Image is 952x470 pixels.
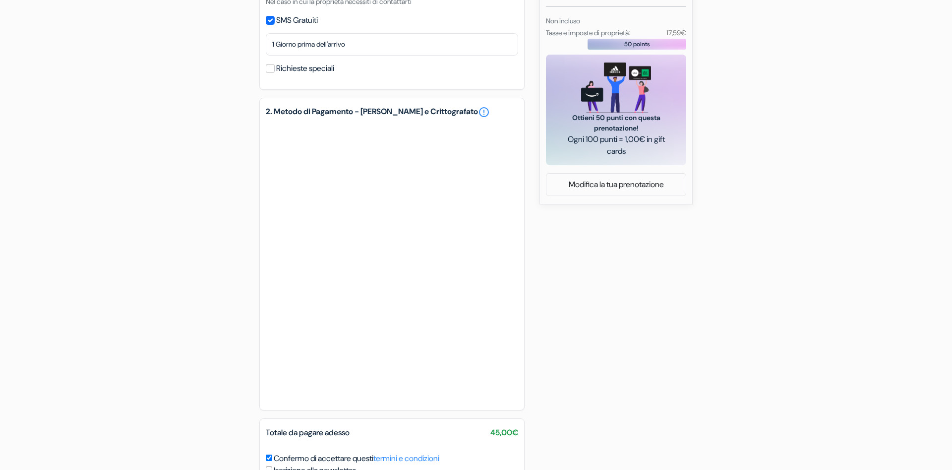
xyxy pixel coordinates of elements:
small: 17,59€ [666,28,686,37]
span: Totale da pagare adesso [266,427,350,438]
label: SMS Gratuiti [276,13,318,27]
iframe: Casella di inserimento pagamento sicuro con carta [264,120,520,404]
small: Tasse e imposte di proprietà: [546,28,630,37]
span: 50 points [624,40,650,49]
small: Non incluso [546,16,580,25]
h5: 2. Metodo di Pagamento - [PERSON_NAME] e Crittografato [266,106,518,118]
span: 45,00€ [490,427,518,439]
a: Modifica la tua prenotazione [546,175,686,194]
a: error_outline [478,106,490,118]
span: Ottieni 50 punti con questa prenotazione! [558,113,674,134]
span: Ogni 100 punti = 1,00€ in gift cards [558,134,674,157]
label: Richieste speciali [276,62,334,75]
a: termini e condizioni [373,453,439,464]
label: Confermo di accettare questi [274,453,439,465]
img: gift_card_hero_new.png [581,63,651,113]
